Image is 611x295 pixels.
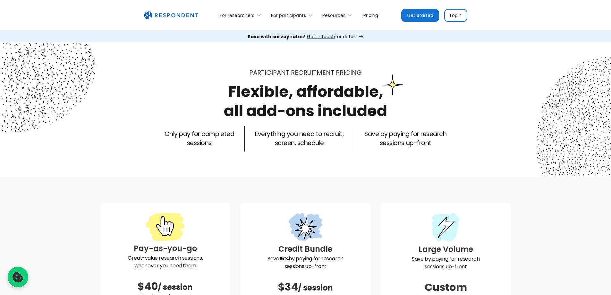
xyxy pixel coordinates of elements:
[144,11,198,20] a: home
[386,244,505,255] h3: Large Volume
[279,255,289,262] strong: 15%
[216,8,267,23] div: For researchers
[271,12,306,19] div: For participants
[401,9,439,22] a: Get Started
[246,243,365,255] h3: Credit Bundle
[444,9,467,22] a: Login
[106,243,225,254] h3: Pay-as-you-go
[307,33,335,40] span: Get in touch
[319,8,358,23] div: Resources
[322,12,345,19] div: Resources
[255,130,344,148] p: Everything you need to recruit, screen, schedule
[106,254,225,270] p: Great-value research sessions, whenever you need them
[425,280,467,294] span: Custom
[138,279,158,293] span: $40
[249,68,334,77] span: Participant recruitment
[246,255,365,270] p: Save by paying for research sessions up-front
[165,130,234,148] p: Only pay for completed sessions
[224,81,387,122] h1: Flexible, affordable, all add-ons included
[158,282,193,292] span: / session
[248,33,358,40] div: for details
[386,255,505,271] p: Save by paying for research sessions up-front
[358,8,383,23] a: Pricing
[267,8,318,23] div: For participants
[364,130,446,148] p: Save by paying for research sessions up-front
[248,33,306,40] strong: Save with survey rates!
[278,280,298,294] span: $34
[144,11,198,20] img: Untitled UI logotext
[220,12,254,19] div: For researchers
[298,282,333,293] span: / session
[336,68,362,77] span: PRICING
